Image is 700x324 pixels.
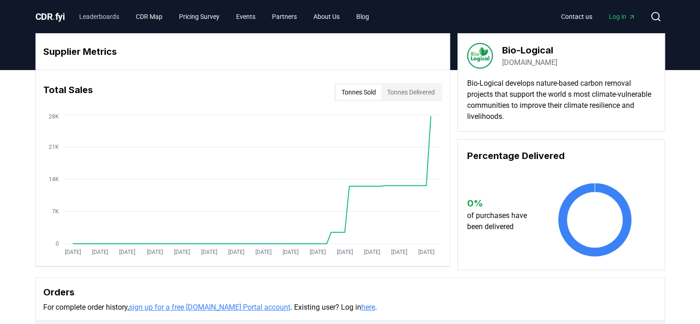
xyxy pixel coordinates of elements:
a: Contact us [554,8,600,25]
tspan: [DATE] [119,249,135,255]
h3: Bio-Logical [502,43,557,57]
tspan: 0 [55,241,58,247]
a: CDR.fyi [35,10,65,23]
span: . [52,11,55,22]
h3: Percentage Delivered [467,149,655,163]
tspan: [DATE] [255,249,271,255]
p: Bio-Logical develops nature-based carbon removal projects that support the world s most climate-v... [467,78,655,122]
button: Tonnes Sold [336,85,382,100]
a: sign up for a free [DOMAIN_NAME] Portal account [129,303,290,312]
a: About Us [306,8,347,25]
h3: Supplier Metrics [43,45,442,59]
a: Pricing Survey [172,8,227,25]
nav: Main [554,8,643,25]
a: Blog [349,8,376,25]
tspan: 7K [52,208,58,215]
tspan: [DATE] [228,249,244,255]
img: Bio-Logical-logo [467,43,493,69]
tspan: [DATE] [336,249,353,255]
tspan: [DATE] [201,249,217,255]
tspan: [DATE] [65,249,81,255]
nav: Main [72,8,376,25]
tspan: [DATE] [146,249,162,255]
h3: Orders [43,285,657,299]
button: Tonnes Delivered [382,85,440,100]
a: here [361,303,375,312]
a: [DOMAIN_NAME] [502,57,557,68]
p: For complete order history, . Existing user? Log in . [43,302,657,313]
h3: Total Sales [43,83,93,101]
tspan: [DATE] [418,249,434,255]
tspan: [DATE] [391,249,407,255]
a: CDR Map [128,8,170,25]
h3: 0 % [467,196,536,210]
span: Log in [609,12,636,21]
tspan: 14K [48,176,58,183]
span: CDR fyi [35,11,65,22]
tspan: [DATE] [174,249,190,255]
tspan: [DATE] [282,249,298,255]
p: of purchases have been delivered [467,210,536,232]
tspan: [DATE] [309,249,325,255]
a: Log in [602,8,643,25]
tspan: 28K [48,113,58,120]
a: Leaderboards [72,8,127,25]
tspan: [DATE] [92,249,108,255]
tspan: 21K [48,144,58,150]
tspan: [DATE] [364,249,380,255]
a: Partners [265,8,304,25]
a: Events [229,8,263,25]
